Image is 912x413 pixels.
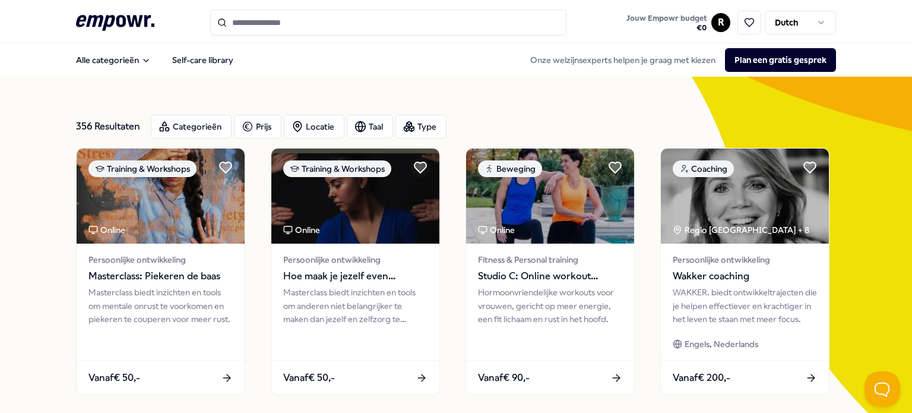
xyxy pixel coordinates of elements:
button: Plan een gratis gesprek [725,48,836,72]
div: Online [88,223,125,237]
button: Prijs [234,115,281,138]
span: Persoonlijke ontwikkeling [88,253,233,266]
button: Type [395,115,446,138]
span: Persoonlijke ontwikkeling [283,253,427,266]
img: package image [661,149,829,244]
span: Wakker coaching [673,269,817,284]
div: Coaching [673,160,734,177]
iframe: Help Scout Beacon - Open [864,371,900,407]
div: Hormoonvriendelijke workouts voor vrouwen, gericht op meer energie, een fit lichaam en rust in he... [478,286,622,326]
div: Online [478,223,515,237]
div: 356 Resultaten [76,115,141,138]
a: Self-care library [163,48,243,72]
button: Jouw Empowr budget€0 [624,11,709,35]
span: Vanaf € 50,- [88,370,140,386]
button: R [711,13,730,32]
img: package image [271,149,439,244]
span: Jouw Empowr budget [626,14,707,23]
button: Categorieën [151,115,232,138]
div: Beweging [478,160,542,177]
span: Engels, Nederlands [685,338,758,351]
a: Jouw Empowr budget€0 [622,10,711,35]
button: Locatie [284,115,344,138]
div: Onze welzijnsexperts helpen je graag met kiezen [521,48,836,72]
div: Training & Workshops [283,160,391,177]
div: Online [283,223,320,237]
span: Vanaf € 200,- [673,370,730,386]
nav: Main [66,48,243,72]
span: Persoonlijke ontwikkeling [673,253,817,266]
a: package imageBewegingOnlineFitness & Personal trainingStudio C: Online workout programmaHormoonvr... [465,148,635,395]
div: Masterclass biedt inzichten en tools om anderen niet belangrijker te maken dan jezelf en zelfzorg... [283,286,427,326]
span: € 0 [626,23,707,33]
button: Alle categorieën [66,48,160,72]
span: Studio C: Online workout programma [478,269,622,284]
span: Vanaf € 50,- [283,370,335,386]
a: package imageTraining & WorkshopsOnlinePersoonlijke ontwikkelingHoe maak je jezelf even belangrij... [271,148,440,395]
button: Taal [347,115,393,138]
input: Search for products, categories or subcategories [210,10,566,36]
a: package imageCoachingRegio [GEOGRAPHIC_DATA] + 8Persoonlijke ontwikkelingWakker coachingWAKKER. b... [660,148,829,395]
span: Masterclass: Piekeren de baas [88,269,233,284]
div: WAKKER. biedt ontwikkeltrajecten die je helpen effectiever en krachtiger in het leven te staan me... [673,286,817,326]
a: package imageTraining & WorkshopsOnlinePersoonlijke ontwikkelingMasterclass: Piekeren de baasMast... [76,148,245,395]
img: package image [77,149,245,244]
span: Vanaf € 90,- [478,370,530,386]
img: package image [466,149,634,244]
span: Hoe maak je jezelf even belangrijk als andere [283,269,427,284]
div: Masterclass biedt inzichten en tools om mentale onrust te voorkomen en piekeren te couperen voor ... [88,286,233,326]
div: Training & Workshops [88,160,197,177]
span: Fitness & Personal training [478,253,622,266]
div: Regio [GEOGRAPHIC_DATA] + 8 [673,223,809,237]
